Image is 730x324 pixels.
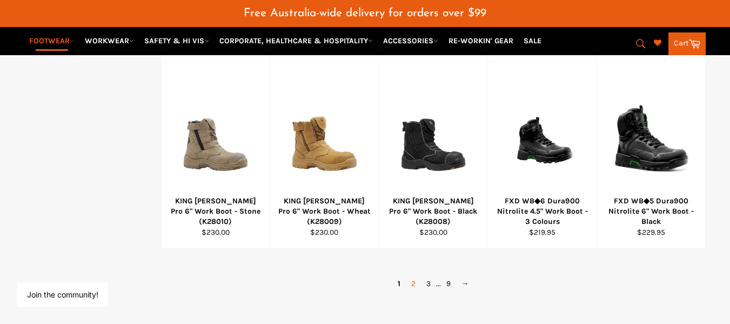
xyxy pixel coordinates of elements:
a: FXD WB◆5 Dura900 Nitrolite 6FXD WB◆5 Dura900 Nitrolite 6" Work Boot - Black$229.95 [597,62,706,249]
a: SAFETY & HI VIS [140,31,213,50]
button: Join the community! [27,290,98,299]
a: 9 [441,276,456,292]
a: Cart [668,32,706,55]
span: ... [436,279,441,288]
a: 2 [406,276,421,292]
div: KING [PERSON_NAME] Pro 6" Work Boot - Stone (K28010) [168,196,263,227]
div: KING [PERSON_NAME] Pro 6" Work Boot - Black (K28008) [386,196,481,227]
div: FXD WB◆6 Dura900 Nitrolite 4.5" Work Boot - 3 Colours [495,196,590,227]
a: SALE [519,31,546,50]
div: FXD WB◆5 Dura900 Nitrolite 6" Work Boot - Black [604,196,699,227]
a: FXD WB◆6 Dura900 Nitrolite 4.5FXD WB◆6 Dura900 Nitrolite 4.5" Work Boot - 3 Colours$219.95 [487,62,597,249]
a: WORKWEAR [81,31,138,50]
a: KING GEE Bennu Pro 6KING [PERSON_NAME] Pro 6" Work Boot - Wheat (K28009)$230.00 [270,62,379,249]
span: 1 [392,276,406,292]
div: KING [PERSON_NAME] Pro 6" Work Boot - Wheat (K28009) [277,196,372,227]
a: ACCESSORIES [379,31,443,50]
a: FOOTWEAR [25,31,79,50]
a: RE-WORKIN' GEAR [444,31,518,50]
a: KING GEE Bennu Pro 6KING [PERSON_NAME] Pro 6" Work Boot - Stone (K28010)$230.00 [161,62,270,249]
span: Free Australia-wide delivery for orders over $99 [244,8,486,19]
a: → [456,276,474,292]
a: 3 [421,276,436,292]
a: CORPORATE, HEALTHCARE & HOSPITALITY [215,31,377,50]
a: KING GEE Bennu Pro 6KING [PERSON_NAME] Pro 6" Work Boot - Black (K28008)$230.00 [379,62,488,249]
